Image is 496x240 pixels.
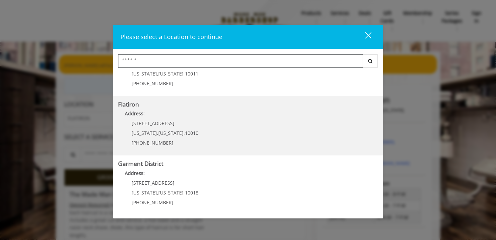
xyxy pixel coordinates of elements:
span: [PHONE_NUMBER] [132,80,173,87]
span: , [184,70,185,77]
span: [US_STATE] [158,130,184,136]
span: , [157,189,158,196]
i: Search button [366,59,374,63]
span: , [157,70,158,77]
div: close dialog [357,32,371,42]
b: Flatiron [118,100,139,108]
span: , [157,130,158,136]
span: [PHONE_NUMBER] [132,140,173,146]
span: 10010 [185,130,198,136]
span: [US_STATE] [132,130,157,136]
span: [STREET_ADDRESS] [132,180,174,186]
span: [US_STATE] [158,189,184,196]
input: Search Center [118,54,363,68]
div: Center Select [118,54,378,71]
span: 10011 [185,70,198,77]
span: [STREET_ADDRESS] [132,120,174,126]
span: [US_STATE] [132,70,157,77]
b: Address: [125,110,145,117]
b: Address: [125,170,145,176]
span: Please select a Location to continue [120,33,222,41]
span: 10018 [185,189,198,196]
b: Garment District [118,159,163,168]
span: [US_STATE] [158,70,184,77]
span: , [184,130,185,136]
span: [US_STATE] [132,189,157,196]
button: close dialog [353,30,376,44]
span: , [184,189,185,196]
span: [PHONE_NUMBER] [132,199,173,206]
